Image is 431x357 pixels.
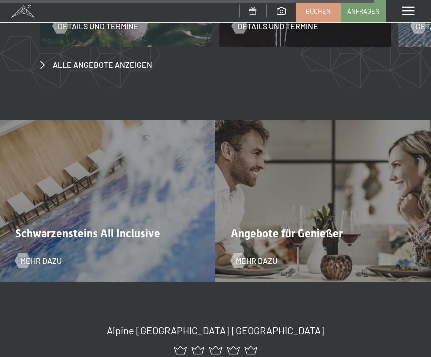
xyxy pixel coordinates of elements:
a: Details und Termine [232,21,318,32]
span: Angebote für Genießer [231,227,343,240]
span: Details und Termine [237,21,318,32]
span: Mehr dazu [20,255,62,266]
span: Mehr dazu [236,255,277,266]
a: Buchen [296,1,340,22]
a: Details und Termine [53,21,139,32]
span: Alpine [GEOGRAPHIC_DATA] [GEOGRAPHIC_DATA] [107,324,325,336]
a: Alle Angebote anzeigen [40,59,152,70]
span: Schwarzensteins All Inclusive [15,227,160,240]
span: Alle Angebote anzeigen [53,59,152,70]
a: Anfragen [341,1,385,22]
span: Details und Termine [58,21,139,32]
span: Anfragen [347,7,380,16]
span: Buchen [306,7,331,16]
